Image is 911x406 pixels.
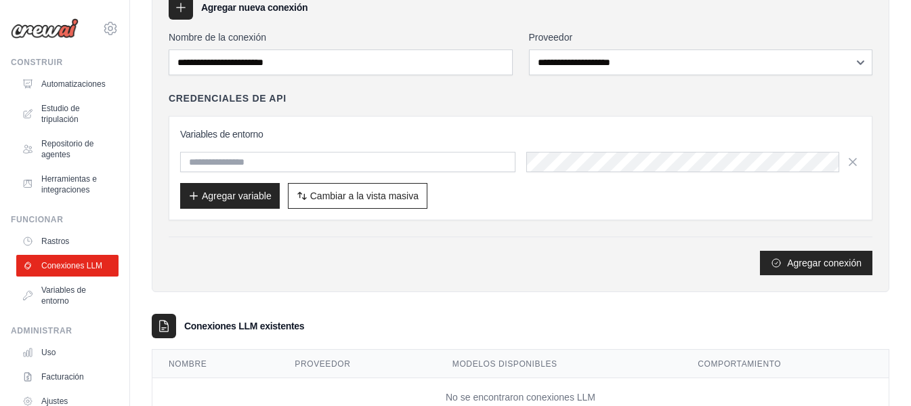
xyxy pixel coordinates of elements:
font: Cambiar a la vista masiva [310,190,419,201]
font: Conexiones LLM existentes [184,321,304,331]
font: Nombre de la conexión [169,32,266,43]
font: Nombre [169,359,207,369]
font: Agregar conexión [787,258,862,268]
img: Logo [11,18,79,39]
font: Herramientas e integraciones [41,174,97,195]
font: Agregar nueva conexión [201,2,308,13]
a: Repositorio de agentes [16,133,119,165]
font: Automatizaciones [41,79,106,89]
font: Variables de entorno [180,129,263,140]
a: Automatizaciones [16,73,119,95]
a: Herramientas e integraciones [16,168,119,201]
font: Estudio de tripulación [41,104,80,124]
font: Repositorio de agentes [41,139,93,159]
font: Conexiones LLM [41,261,102,270]
font: Modelos disponibles [452,359,557,369]
a: Estudio de tripulación [16,98,119,130]
font: Proveedor [529,32,573,43]
button: Agregar conexión [760,251,872,275]
font: Rastros [41,237,69,246]
font: Uso [41,348,56,357]
a: Rastros [16,230,119,252]
font: Comportamiento [698,359,781,369]
font: Proveedor [295,359,350,369]
a: Facturación [16,366,119,388]
button: Agregar variable [180,183,280,209]
a: Uso [16,342,119,363]
a: Conexiones LLM [16,255,119,277]
font: Ajustes [41,397,68,406]
font: No se encontraron conexiones LLM [446,392,595,403]
font: Facturación [41,372,84,382]
font: Agregar variable [202,190,272,201]
button: Cambiar a la vista masiva [288,183,427,209]
font: Credenciales de API [169,93,287,104]
font: Variables de entorno [41,285,86,306]
font: Funcionar [11,215,63,224]
font: Construir [11,58,63,67]
font: Administrar [11,326,72,336]
a: Variables de entorno [16,279,119,312]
